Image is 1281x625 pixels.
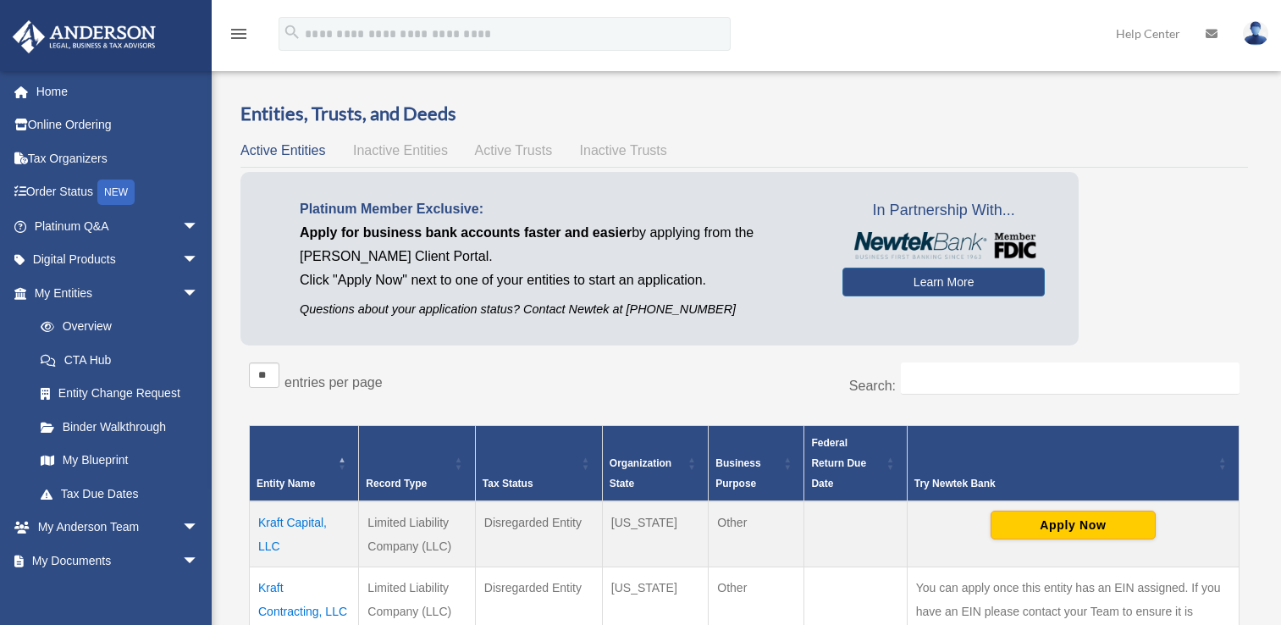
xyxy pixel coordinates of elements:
th: Entity Name: Activate to invert sorting [250,425,359,501]
td: Limited Liability Company (LLC) [359,501,475,567]
span: Federal Return Due Date [811,437,866,489]
span: arrow_drop_down [182,209,216,244]
a: Tax Organizers [12,141,224,175]
td: Kraft Capital, LLC [250,501,359,567]
a: Platinum Q&Aarrow_drop_down [12,209,224,243]
span: Organization State [610,457,671,489]
span: Business Purpose [715,457,760,489]
a: Tax Due Dates [24,477,216,511]
a: My Blueprint [24,444,216,478]
span: Inactive Trusts [580,143,667,158]
td: Other [709,501,804,567]
th: Record Type: Activate to sort [359,425,475,501]
a: Digital Productsarrow_drop_down [12,243,224,277]
a: My Documentsarrow_drop_down [12,544,224,578]
span: Tax Status [483,478,533,489]
img: User Pic [1243,21,1268,46]
h3: Entities, Trusts, and Deeds [240,101,1248,127]
span: Active Entities [240,143,325,158]
p: Platinum Member Exclusive: [300,197,817,221]
div: NEW [97,180,135,205]
a: Order StatusNEW [12,175,224,210]
span: arrow_drop_down [182,276,216,311]
a: Overview [24,310,207,344]
a: CTA Hub [24,343,216,377]
a: My Entitiesarrow_drop_down [12,276,216,310]
span: Active Trusts [475,143,553,158]
td: Disregarded Entity [475,501,602,567]
span: Entity Name [257,478,315,489]
div: Try Newtek Bank [914,473,1213,494]
span: In Partnership With... [842,197,1045,224]
p: by applying from the [PERSON_NAME] Client Portal. [300,221,817,268]
td: [US_STATE] [602,501,708,567]
a: Home [12,75,224,108]
a: My Anderson Teamarrow_drop_down [12,511,224,545]
a: Entity Change Request [24,377,216,411]
p: Questions about your application status? Contact Newtek at [PHONE_NUMBER] [300,299,817,320]
a: Online Ordering [12,108,224,142]
a: Learn More [842,268,1045,296]
span: Apply for business bank accounts faster and easier [300,225,632,240]
span: arrow_drop_down [182,243,216,278]
a: Binder Walkthrough [24,410,216,444]
th: Try Newtek Bank : Activate to sort [907,425,1239,501]
span: Inactive Entities [353,143,448,158]
th: Tax Status: Activate to sort [475,425,602,501]
span: arrow_drop_down [182,544,216,578]
label: Search: [849,379,896,393]
p: Click "Apply Now" next to one of your entities to start an application. [300,268,817,292]
i: menu [229,24,249,44]
label: entries per page [284,375,383,390]
img: NewtekBankLogoSM.png [851,232,1036,259]
th: Federal Return Due Date: Activate to sort [804,425,907,501]
span: arrow_drop_down [182,511,216,545]
a: menu [229,30,249,44]
th: Business Purpose: Activate to sort [709,425,804,501]
button: Apply Now [991,511,1156,539]
span: Record Type [366,478,427,489]
img: Anderson Advisors Platinum Portal [8,20,161,53]
th: Organization State: Activate to sort [602,425,708,501]
i: search [283,23,301,41]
